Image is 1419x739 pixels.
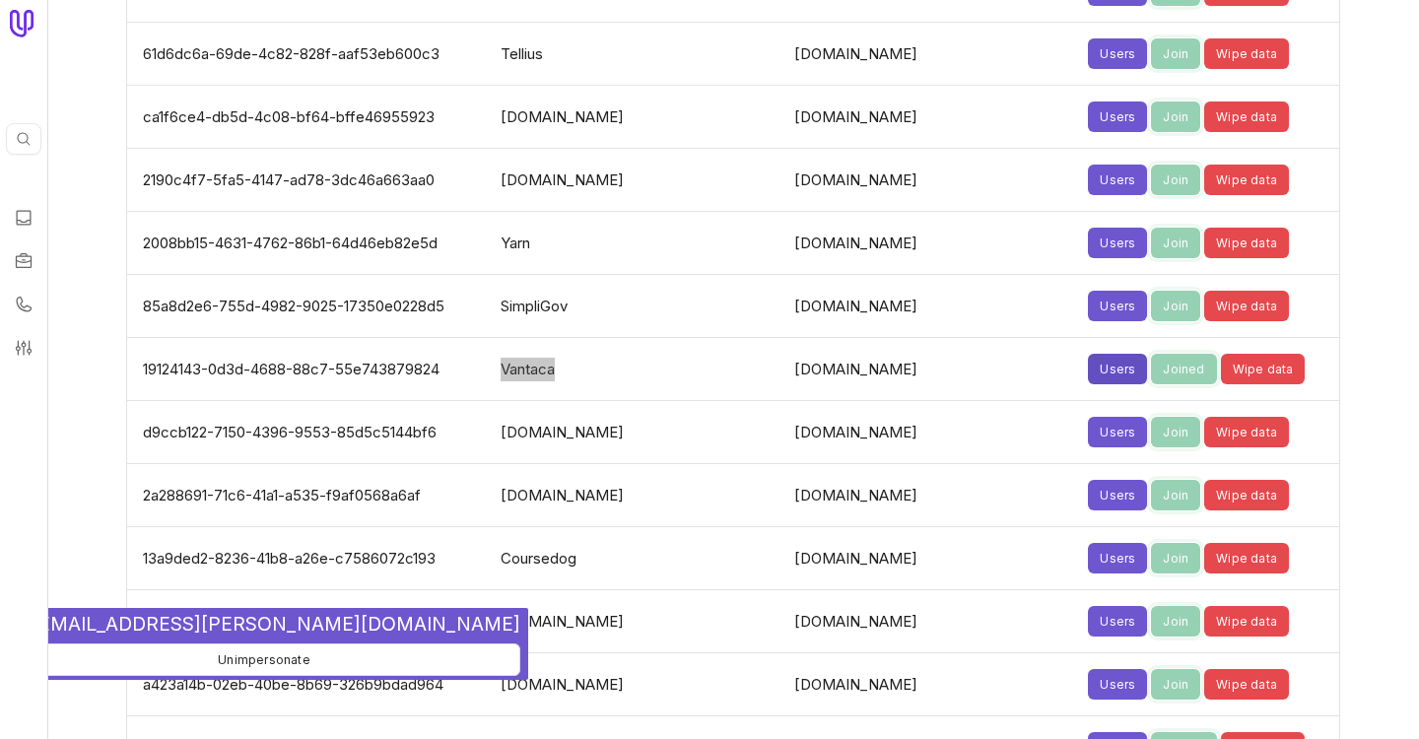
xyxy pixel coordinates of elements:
button: Wipe data [1204,669,1289,700]
td: [DOMAIN_NAME] [489,653,782,716]
td: 61d6dc6a-69de-4c82-828f-aaf53eb600c3 [127,23,489,86]
td: adfdc0a7-3a79-4b50-a8a1-3f0f53927905 [127,590,489,653]
button: Wipe data [1204,480,1289,510]
button: Join [1151,38,1200,69]
button: Users [1088,228,1147,258]
button: Wipe data [1204,417,1289,447]
td: [DOMAIN_NAME] [782,401,1076,464]
td: [DOMAIN_NAME] [782,464,1076,527]
button: Users [1088,291,1147,321]
td: [DOMAIN_NAME] [489,86,782,149]
button: Join [1151,669,1200,700]
button: Join [1151,606,1200,637]
button: Users [1088,543,1147,573]
td: 2190c4f7-5fa5-4147-ad78-3dc46a663aa0 [127,149,489,212]
td: Yarn [489,212,782,275]
button: Users [1088,165,1147,195]
td: 2a288691-71c6-41a1-a535-f9af0568a6af [127,464,489,527]
td: [DOMAIN_NAME] [782,275,1076,338]
button: Join [1151,101,1200,132]
td: [DOMAIN_NAME] [782,590,1076,653]
button: Join [1151,165,1200,195]
td: d9ccb122-7150-4396-9553-85d5c5144bf6 [127,401,489,464]
td: [DOMAIN_NAME] [489,464,782,527]
button: Join [1151,228,1200,258]
button: Wipe data [1204,101,1289,132]
td: [DOMAIN_NAME] [782,212,1076,275]
td: [DOMAIN_NAME] [782,86,1076,149]
button: Joined [1151,354,1216,384]
button: Users [1088,606,1147,637]
td: [DOMAIN_NAME] [782,653,1076,716]
button: Users [1088,417,1147,447]
button: Join [1151,543,1200,573]
button: Join [1151,291,1200,321]
button: Join [1151,417,1200,447]
td: [DOMAIN_NAME] [489,401,782,464]
button: Wipe data [1204,228,1289,258]
button: Wipe data [1204,606,1289,637]
td: [DOMAIN_NAME] [782,338,1076,401]
td: 2008bb15-4631-4762-86b1-64d46eb82e5d [127,212,489,275]
button: Users [1088,38,1147,69]
td: a423a14b-02eb-40be-8b69-326b9bdad964 [127,653,489,716]
td: ca1f6ce4-db5d-4c08-bf64-bffe46955923 [127,86,489,149]
td: [DOMAIN_NAME] [489,590,782,653]
button: Users [1088,480,1147,510]
td: Vantaca [489,338,782,401]
button: Users [1088,354,1147,384]
td: 85a8d2e6-755d-4982-9025-17350e0228d5 [127,275,489,338]
button: Users [1088,669,1147,700]
button: Users [1088,101,1147,132]
td: 19124143-0d3d-4688-88c7-55e743879824 [127,338,489,401]
button: Wipe data [1221,354,1306,384]
td: 13a9ded2-8236-41b8-a26e-c7586072c193 [127,527,489,590]
button: Wipe data [1204,165,1289,195]
td: [DOMAIN_NAME] [782,149,1076,212]
td: [DOMAIN_NAME] [489,149,782,212]
span: 🥸 [EMAIL_ADDRESS][PERSON_NAME][DOMAIN_NAME] [8,612,520,636]
button: Unimpersonate [8,643,520,676]
button: Wipe data [1204,543,1289,573]
td: [DOMAIN_NAME] [782,527,1076,590]
button: Wipe data [1204,38,1289,69]
td: [DOMAIN_NAME] [782,23,1076,86]
button: Wipe data [1204,291,1289,321]
td: Tellius [489,23,782,86]
td: SimpliGov [489,275,782,338]
button: Join [1151,480,1200,510]
td: Coursedog [489,527,782,590]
